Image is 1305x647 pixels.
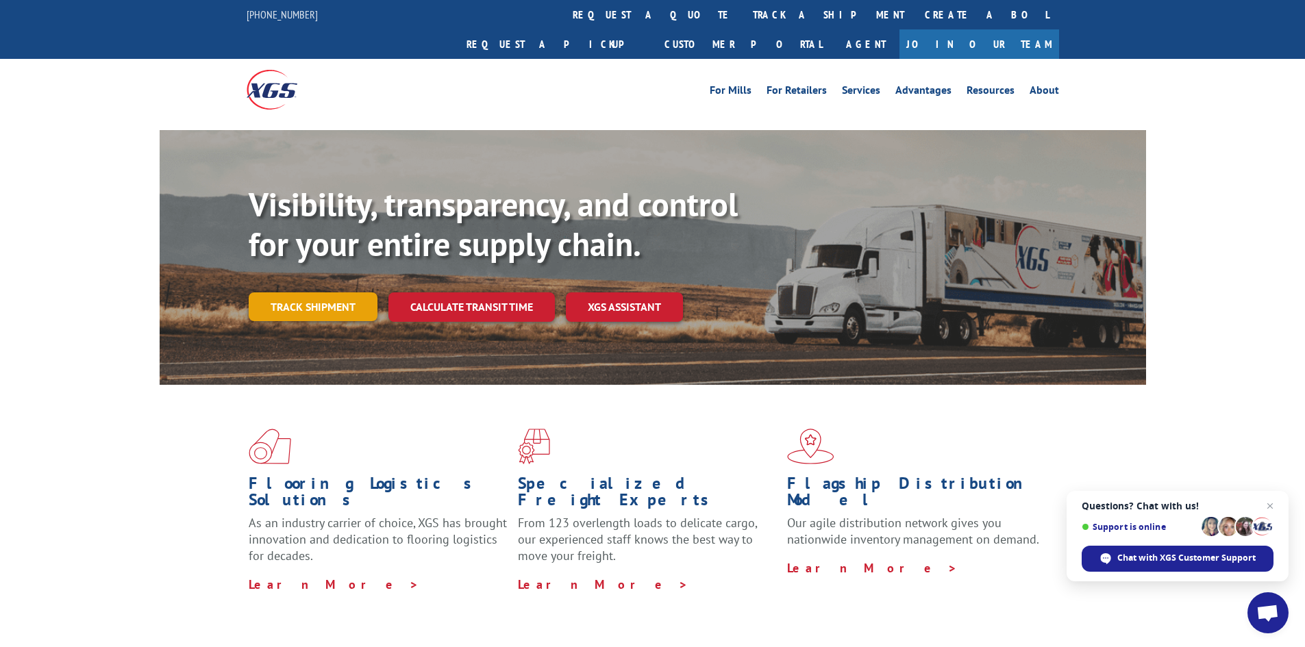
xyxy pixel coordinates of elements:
h1: Flagship Distribution Model [787,475,1046,515]
a: About [1030,85,1059,100]
a: Learn More > [518,576,688,592]
span: Support is online [1082,522,1197,532]
p: From 123 overlength loads to delicate cargo, our experienced staff knows the best way to move you... [518,515,777,576]
h1: Flooring Logistics Solutions [249,475,508,515]
span: Chat with XGS Customer Support [1117,552,1256,564]
div: Chat with XGS Customer Support [1082,546,1273,572]
img: xgs-icon-total-supply-chain-intelligence-red [249,429,291,464]
a: Services [842,85,880,100]
span: Our agile distribution network gives you nationwide inventory management on demand. [787,515,1039,547]
span: As an industry carrier of choice, XGS has brought innovation and dedication to flooring logistics... [249,515,507,563]
b: Visibility, transparency, and control for your entire supply chain. [249,183,738,265]
a: Agent [832,29,899,59]
img: xgs-icon-flagship-distribution-model-red [787,429,834,464]
a: [PHONE_NUMBER] [247,8,318,21]
a: Customer Portal [654,29,832,59]
a: Learn More > [249,576,419,592]
span: Close chat [1262,498,1278,514]
a: Request a pickup [456,29,654,59]
img: xgs-icon-focused-on-flooring-red [518,429,550,464]
a: Track shipment [249,292,377,321]
a: XGS ASSISTANT [566,292,683,322]
a: Learn More > [787,560,958,576]
a: For Retailers [767,85,827,100]
h1: Specialized Freight Experts [518,475,777,515]
a: Resources [967,85,1015,100]
div: Open chat [1247,592,1289,633]
a: For Mills [710,85,751,100]
a: Advantages [895,85,952,100]
a: Join Our Team [899,29,1059,59]
a: Calculate transit time [388,292,555,322]
span: Questions? Chat with us! [1082,500,1273,511]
